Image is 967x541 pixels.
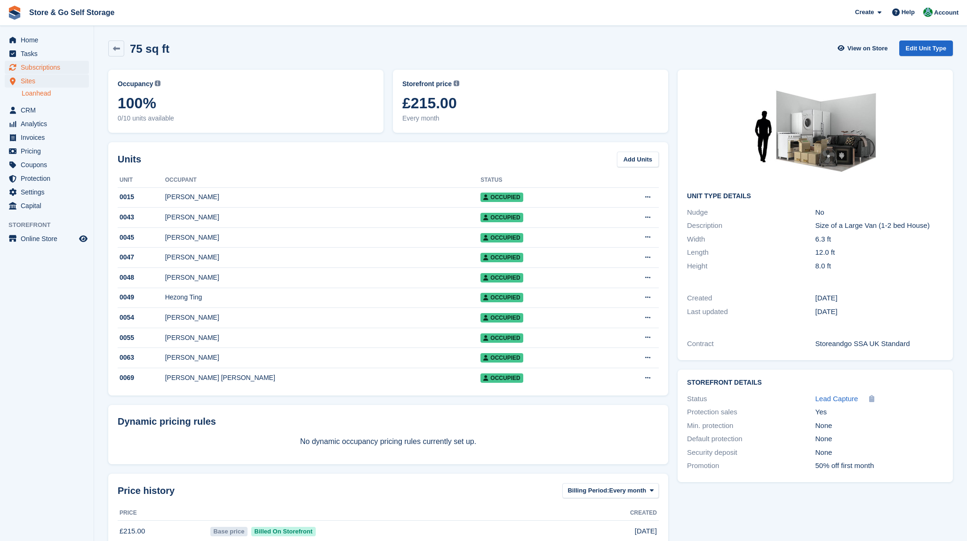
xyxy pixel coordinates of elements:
[165,192,481,202] div: [PERSON_NAME]
[155,81,160,86] img: icon-info-grey-7440780725fd019a000dd9b08b2336e03edf1995a4989e88bcd33f0948082b44.svg
[630,509,657,517] span: Created
[251,527,316,536] span: Billed On Storefront
[815,447,943,458] div: None
[118,313,165,323] div: 0054
[687,307,815,317] div: Last updated
[899,40,953,56] a: Edit Unit Type
[165,173,481,188] th: Occupant
[21,145,77,158] span: Pricing
[22,89,89,98] a: Loanhead
[687,407,815,418] div: Protection sales
[480,253,523,262] span: Occupied
[687,447,815,458] div: Security deposit
[8,6,22,20] img: stora-icon-8386f47178a22dfd0bd8f6a31ec36ba5ce8667c1dd55bd0f319d3a0aa187defe.svg
[687,193,943,200] h2: Unit Type details
[745,79,886,185] img: 75-sqft-unit.jpg
[21,199,77,212] span: Capital
[815,293,943,304] div: [DATE]
[118,173,165,188] th: Unit
[687,420,815,431] div: Min. protection
[815,395,858,403] span: Lead Capture
[5,199,89,212] a: menu
[5,158,89,171] a: menu
[21,186,77,199] span: Settings
[118,152,141,166] h2: Units
[118,233,165,242] div: 0045
[118,292,165,302] div: 0049
[210,527,248,536] span: Base price
[855,8,874,17] span: Create
[118,484,175,498] span: Price history
[923,8,933,17] img: Adeel Hussain
[118,95,374,112] span: 100%
[5,232,89,245] a: menu
[480,313,523,323] span: Occupied
[562,483,659,499] button: Billing Period: Every month
[687,293,815,304] div: Created
[118,373,165,383] div: 0069
[21,232,77,245] span: Online Store
[118,353,165,363] div: 0063
[687,434,815,444] div: Default protection
[454,81,459,86] img: icon-info-grey-7440780725fd019a000dd9b08b2336e03edf1995a4989e88bcd33f0948082b44.svg
[480,273,523,283] span: Occupied
[21,158,77,171] span: Coupons
[617,152,659,167] a: Add Units
[5,172,89,185] a: menu
[5,131,89,144] a: menu
[165,373,481,383] div: [PERSON_NAME] [PERSON_NAME]
[118,436,659,447] p: No dynamic occupancy pricing rules currently set up.
[118,192,165,202] div: 0015
[687,394,815,404] div: Status
[118,506,208,521] th: Price
[118,113,374,123] span: 0/10 units available
[5,74,89,88] a: menu
[815,434,943,444] div: None
[815,307,943,317] div: [DATE]
[118,273,165,283] div: 0048
[402,113,659,123] span: Every month
[5,186,89,199] a: menu
[567,486,609,495] span: Billing Period:
[165,333,481,343] div: [PERSON_NAME]
[402,95,659,112] span: £215.00
[687,460,815,471] div: Promotion
[815,234,943,245] div: 6.3 ft
[480,193,523,202] span: Occupied
[118,414,659,428] div: Dynamic pricing rules
[8,220,94,230] span: Storefront
[118,212,165,222] div: 0043
[687,207,815,218] div: Nudge
[78,233,89,244] a: Preview store
[118,79,153,89] span: Occupancy
[21,47,77,60] span: Tasks
[687,234,815,245] div: Width
[21,104,77,117] span: CRM
[847,44,888,53] span: View on Store
[815,407,943,418] div: Yes
[21,117,77,130] span: Analytics
[815,420,943,431] div: None
[480,353,523,363] span: Occupied
[480,293,523,302] span: Occupied
[837,40,892,56] a: View on Store
[21,33,77,47] span: Home
[118,252,165,262] div: 0047
[480,173,602,188] th: Status
[635,526,657,537] span: [DATE]
[609,486,647,495] span: Every month
[902,8,915,17] span: Help
[21,131,77,144] span: Invoices
[687,247,815,258] div: Length
[815,339,943,349] div: Storeandgo SSA UK Standard
[118,333,165,343] div: 0055
[165,212,481,222] div: [PERSON_NAME]
[21,61,77,74] span: Subscriptions
[815,261,943,272] div: 8.0 ft
[165,252,481,262] div: [PERSON_NAME]
[165,292,481,302] div: Hezong Ting
[165,353,481,363] div: [PERSON_NAME]
[815,460,943,471] div: 50% off first month
[5,47,89,60] a: menu
[130,42,169,55] h2: 75 sq ft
